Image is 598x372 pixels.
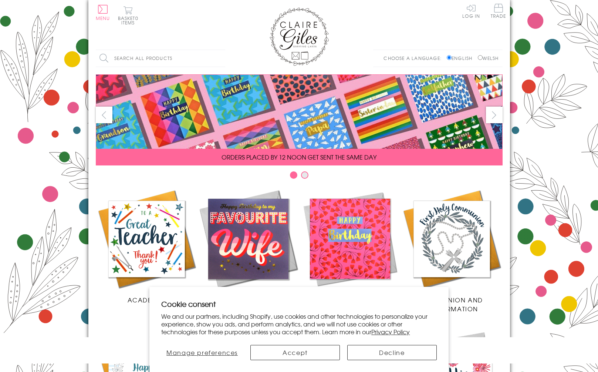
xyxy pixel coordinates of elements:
[197,188,299,304] a: New Releases
[128,295,166,304] span: Academic
[96,15,110,21] span: Menu
[96,5,110,20] button: Menu
[121,15,138,26] span: 0 items
[491,4,506,20] a: Trade
[299,188,401,304] a: Birthdays
[222,153,376,161] span: ORDERS PLACED BY 12 NOON GET SENT THE SAME DAY
[161,312,437,335] p: We and our partners, including Shopify, use cookies and other technologies to personalize your ex...
[447,55,476,61] label: English
[486,107,503,123] button: next
[491,4,506,18] span: Trade
[166,348,238,357] span: Manage preferences
[96,188,197,304] a: Academic
[347,345,437,360] button: Decline
[301,171,308,179] button: Carousel Page 2
[96,50,225,67] input: Search all products
[250,345,340,360] button: Accept
[371,327,410,336] a: Privacy Policy
[270,7,329,66] img: Claire Giles Greetings Cards
[290,171,297,179] button: Carousel Page 1 (Current Slide)
[478,55,499,61] label: Welsh
[118,6,138,25] button: Basket0 items
[161,299,437,309] h2: Cookie consent
[462,4,480,18] a: Log In
[161,345,243,360] button: Manage preferences
[96,107,112,123] button: prev
[384,55,445,61] p: Choose a language:
[420,295,483,313] span: Communion and Confirmation
[96,171,503,182] div: Carousel Pagination
[447,55,452,60] input: English
[478,55,483,60] input: Welsh
[218,50,225,67] input: Search
[401,188,503,313] a: Communion and Confirmation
